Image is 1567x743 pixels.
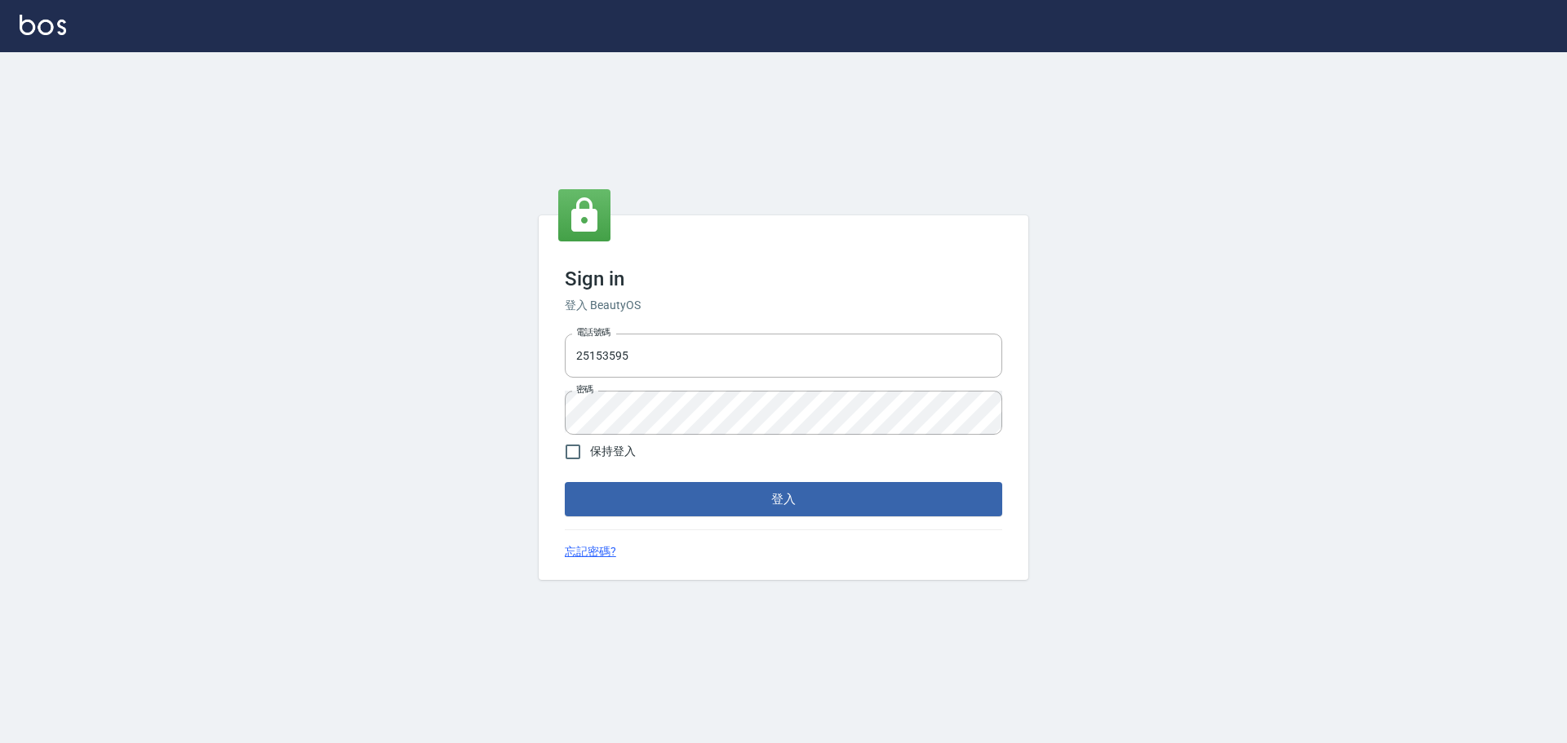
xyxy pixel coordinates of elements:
span: 保持登入 [590,443,636,460]
h3: Sign in [565,268,1002,290]
label: 密碼 [576,383,593,396]
label: 電話號碼 [576,326,610,338]
h6: 登入 BeautyOS [565,297,1002,314]
button: 登入 [565,482,1002,516]
a: 忘記密碼? [565,543,616,560]
img: Logo [20,15,66,35]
